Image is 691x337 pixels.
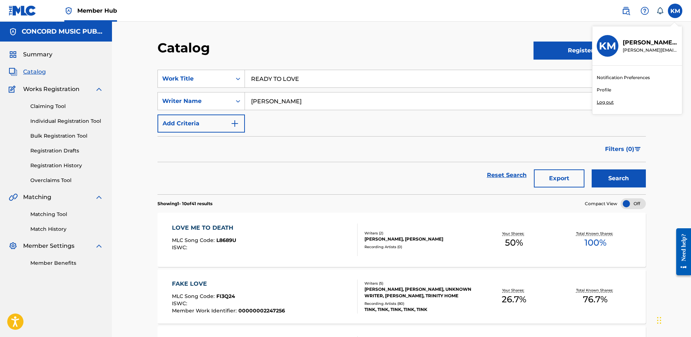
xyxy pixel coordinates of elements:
div: [PERSON_NAME], [PERSON_NAME] [364,236,474,242]
a: FAKE LOVEMLC Song Code:FI3Q24ISWC:Member Work Identifier:00000002247256Writers (5)[PERSON_NAME], ... [157,269,646,324]
span: 100 % [584,236,606,249]
a: Match History [30,225,103,233]
span: 50 % [505,236,523,249]
p: Your Shares: [502,231,526,236]
div: User Menu [668,4,682,18]
div: LOVE ME TO DEATH [172,224,237,232]
a: Matching Tool [30,211,103,218]
span: 76.7 % [583,293,608,306]
button: Search [592,169,646,187]
img: help [640,7,649,15]
img: Member Settings [9,242,17,250]
a: SummarySummary [9,50,52,59]
a: Registration History [30,162,103,169]
a: Public Search [619,4,633,18]
p: kim.matheson@on-music.tv [623,47,678,53]
span: ISWC : [172,244,189,251]
iframe: Resource Center [671,223,691,281]
img: search [622,7,630,15]
span: FI3Q24 [216,293,235,299]
div: [PERSON_NAME], [PERSON_NAME], UNKNOWN WRITER, [PERSON_NAME], TRINITY HOME [364,286,474,299]
span: 26.7 % [502,293,526,306]
span: Member Work Identifier : [172,307,238,314]
p: Log out [597,99,614,105]
h2: Catalog [157,40,213,56]
span: L8689U [216,237,236,243]
span: Member Hub [77,7,117,15]
p: Total Known Shares: [576,231,615,236]
a: LOVE ME TO DEATHMLC Song Code:L8689UISWC:Writers (2)[PERSON_NAME], [PERSON_NAME]Recording Artists... [157,213,646,267]
div: TINK, TINK, TINK, TINK, TINK [364,306,474,313]
div: Writers ( 2 ) [364,230,474,236]
span: Filters ( 0 ) [605,145,634,154]
span: MLC Song Code : [172,237,216,243]
span: Member Settings [23,242,74,250]
img: MLC Logo [9,5,36,16]
div: Writer Name [162,97,227,105]
span: MLC Song Code : [172,293,216,299]
p: Kim Matheson [623,38,678,47]
a: Bulk Registration Tool [30,132,103,140]
a: Profile [597,87,611,93]
div: FAKE LOVE [172,280,285,288]
span: Summary [23,50,52,59]
span: Matching [23,193,51,202]
button: Add Criteria [157,115,245,133]
img: expand [95,193,103,202]
div: Writers ( 5 ) [364,281,474,286]
p: Showing 1 - 10 of 41 results [157,200,212,207]
a: Reset Search [483,167,530,183]
a: Individual Registration Tool [30,117,103,125]
a: Registration Drafts [30,147,103,155]
h5: CONCORD MUSIC PUBLISHING LLC [22,27,103,36]
form: Search Form [157,70,646,194]
img: 9d2ae6d4665cec9f34b9.svg [230,119,239,128]
span: Compact View [585,200,617,207]
span: ISWC : [172,300,189,307]
a: Member Benefits [30,259,103,267]
div: Recording Artists ( 0 ) [364,244,474,250]
span: Works Registration [23,85,79,94]
img: expand [95,85,103,94]
a: Claiming Tool [30,103,103,110]
img: expand [95,242,103,250]
img: Top Rightsholder [64,7,73,15]
img: Accounts [9,27,17,36]
div: Help [638,4,652,18]
a: Notification Preferences [597,74,650,81]
p: Your Shares: [502,288,526,293]
span: KM [670,7,680,16]
h3: KM [599,40,616,52]
span: 00000002247256 [238,307,285,314]
div: Notifications [656,7,664,14]
button: Filters (0) [601,140,646,158]
span: Catalog [23,68,46,76]
img: filter [635,147,641,151]
img: Works Registration [9,85,18,94]
div: Work Title [162,74,227,83]
a: CatalogCatalog [9,68,46,76]
img: Catalog [9,68,17,76]
p: Total Known Shares: [576,288,615,293]
div: Drag [657,310,661,331]
img: Summary [9,50,17,59]
iframe: Chat Widget [655,302,691,337]
a: Overclaims Tool [30,177,103,184]
button: Export [534,169,584,187]
img: Matching [9,193,18,202]
div: Recording Artists ( 80 ) [364,301,474,306]
button: Register Work [534,42,646,60]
